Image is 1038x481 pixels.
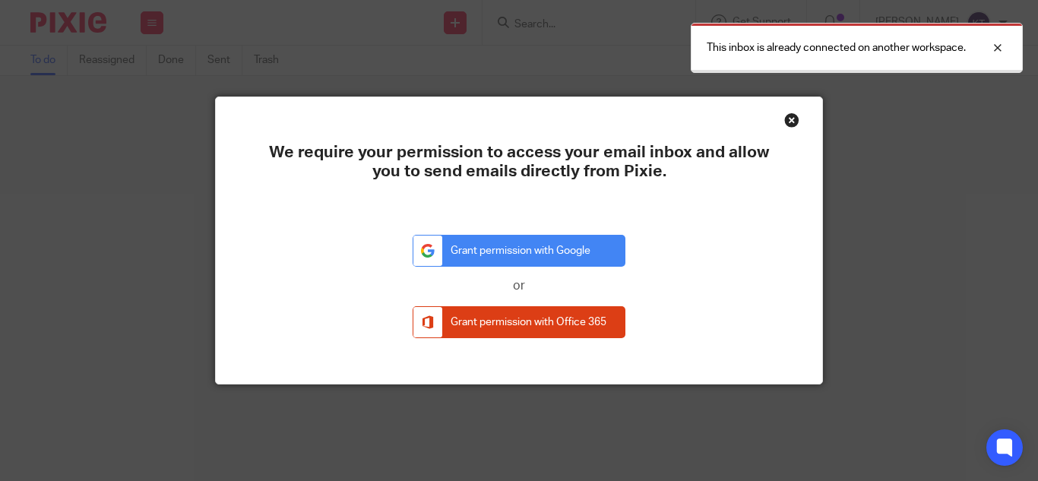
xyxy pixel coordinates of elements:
[413,278,625,294] p: or
[269,143,769,182] h1: We require your permission to access your email inbox and allow you to send emails directly from ...
[413,235,625,267] a: Grant permission with Google
[707,40,966,55] p: This inbox is already connected on another workspace.
[784,112,799,128] div: Close this dialog window
[413,306,625,339] a: Grant permission with Office 365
